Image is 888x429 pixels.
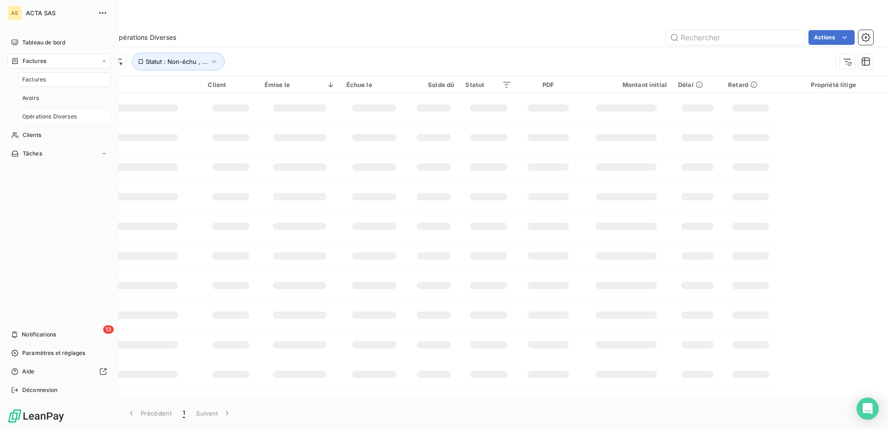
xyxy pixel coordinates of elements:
span: Déconnexion [22,386,58,394]
div: Open Intercom Messenger [857,398,879,420]
span: 13 [103,325,114,334]
span: ACTA SAS [26,9,92,17]
span: Tableau de bord [22,38,65,47]
div: Retard [728,81,773,88]
img: Logo LeanPay [7,409,65,423]
span: Paramètres et réglages [22,349,85,357]
span: 1 [183,409,185,418]
div: Solde dû [413,81,454,88]
span: Avoirs [22,94,39,102]
button: Suivant [191,404,237,423]
span: Opérations Diverses [114,33,176,42]
div: Échue le [346,81,402,88]
span: Opérations Diverses [22,112,77,121]
span: Factures [22,75,46,84]
button: Précédent [121,404,177,423]
span: Statut : Non-échu , ... [146,58,208,65]
div: Statut [465,81,512,88]
button: Actions [808,30,855,45]
div: Propriété litige [784,81,882,88]
a: Aide [7,364,111,379]
span: Aide [22,367,35,376]
button: 1 [177,404,191,423]
div: PDF [523,81,574,88]
div: Émise le [265,81,335,88]
div: Client [208,81,253,88]
span: Tâches [23,149,42,158]
span: Factures [23,57,46,65]
span: Notifications [22,330,56,339]
span: Clients [23,131,41,139]
button: Statut : Non-échu , ... [132,53,225,70]
div: AS [7,6,22,20]
div: Montant initial [585,81,667,88]
div: Délai [678,81,717,88]
input: Rechercher [666,30,805,45]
